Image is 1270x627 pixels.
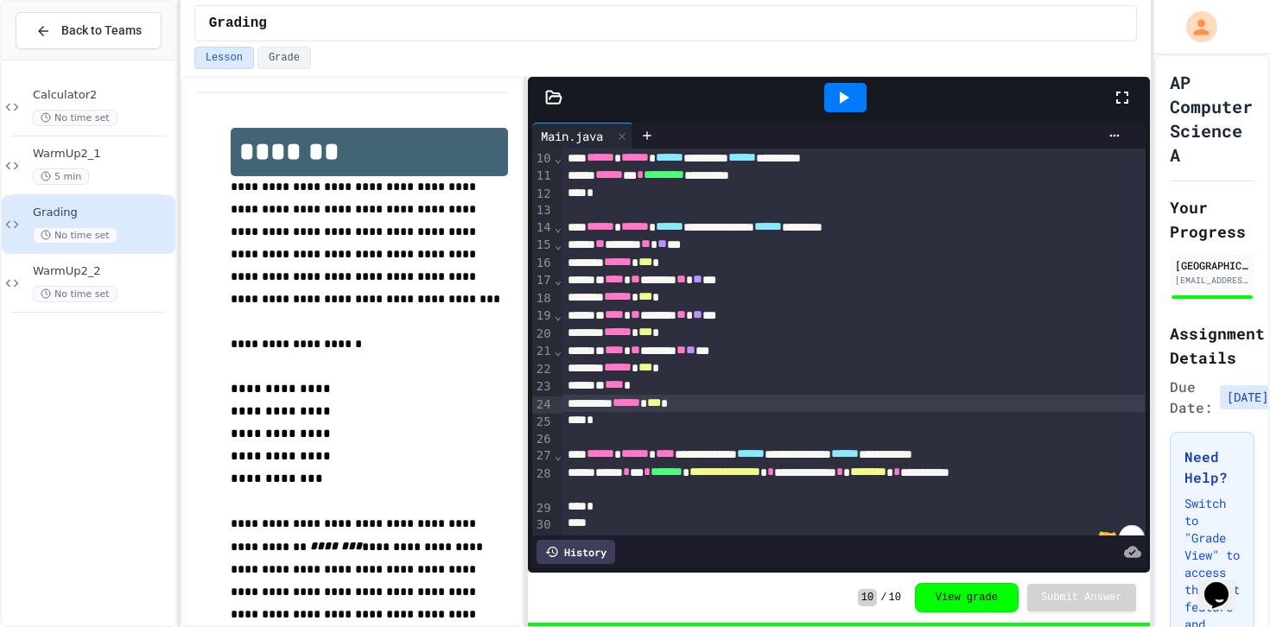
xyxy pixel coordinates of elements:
div: 23 [532,378,554,396]
div: 16 [532,255,554,272]
div: 26 [532,431,554,448]
div: 17 [532,272,554,289]
div: 30 [532,516,554,534]
span: Fold line [554,220,562,234]
div: Main.java [532,123,633,149]
span: No time set [33,286,117,302]
div: 21 [532,343,554,360]
button: Grade [257,47,311,69]
span: Grading [33,206,172,220]
h2: Assignment Details [1170,321,1255,370]
span: / [880,591,886,605]
span: Back to Teams [61,22,142,40]
span: Fold line [554,273,562,287]
span: Calculator2 [33,88,172,103]
iframe: chat widget [1197,558,1253,610]
div: [EMAIL_ADDRESS][DOMAIN_NAME] [1175,274,1250,287]
button: Submit Answer [1027,584,1136,611]
span: No time set [33,227,117,244]
div: 25 [532,414,554,431]
div: 28 [532,465,554,500]
div: Main.java [532,127,612,145]
button: Lesson [194,47,254,69]
h2: Your Progress [1170,195,1255,244]
div: 14 [532,219,554,237]
span: 5 min [33,168,89,185]
span: Submit Answer [1041,591,1122,605]
span: 10 [858,589,877,606]
div: 19 [532,307,554,325]
span: Due Date: [1170,377,1213,418]
div: 24 [532,396,554,414]
div: 13 [532,202,554,219]
div: 18 [532,290,554,307]
span: Grading [209,13,267,34]
span: Fold line [554,308,562,322]
span: Fold line [554,448,562,462]
div: 22 [532,361,554,378]
div: 27 [532,447,554,465]
div: 11 [532,168,554,185]
span: WarmUp2_1 [33,147,172,161]
div: 20 [532,326,554,343]
span: WarmUp2_2 [33,264,172,279]
div: 12 [532,186,554,203]
span: 10 [888,591,900,605]
span: Fold line [554,344,562,358]
div: 15 [532,237,554,254]
span: No time set [33,110,117,126]
div: 31 [532,534,554,551]
span: Fold line [554,237,562,251]
div: My Account [1168,7,1222,47]
button: View grade [915,583,1019,612]
div: [GEOGRAPHIC_DATA] [1175,257,1250,273]
h1: AP Computer Science A [1170,70,1255,167]
div: 10 [532,150,554,168]
div: 29 [532,500,554,517]
div: History [537,540,615,564]
h3: Need Help? [1184,446,1241,488]
span: Fold line [554,151,562,165]
button: Back to Teams [16,12,162,49]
